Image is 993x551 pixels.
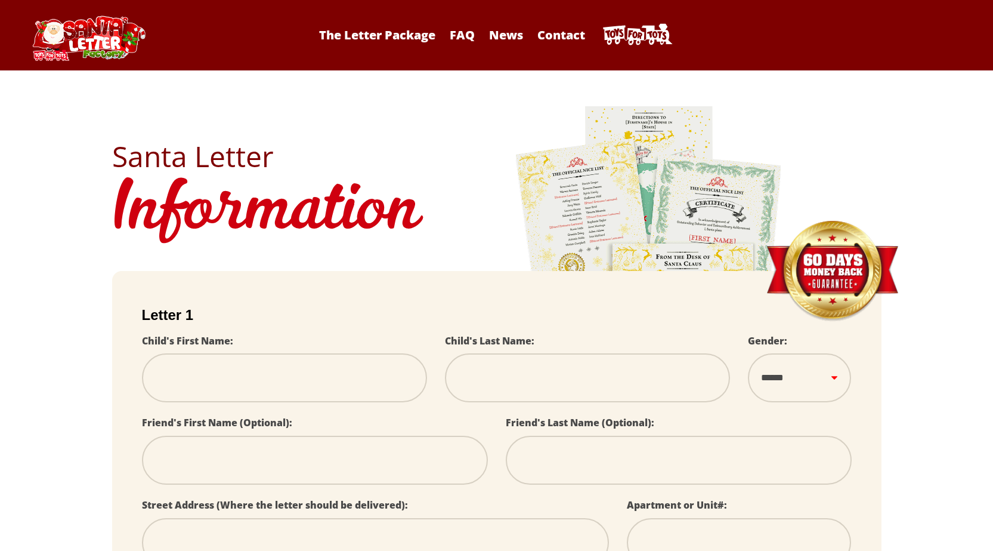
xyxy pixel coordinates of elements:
label: Street Address (Where the letter should be delivered): [142,498,408,512]
a: Contact [531,27,591,43]
a: The Letter Package [313,27,441,43]
label: Child's Last Name: [445,334,534,347]
label: Friend's First Name (Optional): [142,416,292,429]
h1: Information [112,171,881,253]
label: Friend's Last Name (Optional): [506,416,654,429]
h2: Letter 1 [142,307,852,324]
h2: Santa Letter [112,142,881,171]
label: Apartment or Unit#: [627,498,727,512]
label: Gender: [748,334,787,347]
a: News [483,27,529,43]
img: Santa Letter Logo [29,16,148,61]
a: FAQ [444,27,481,43]
img: letters.png [515,104,783,438]
img: Money Back Guarantee [765,220,899,322]
label: Child's First Name: [142,334,233,347]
